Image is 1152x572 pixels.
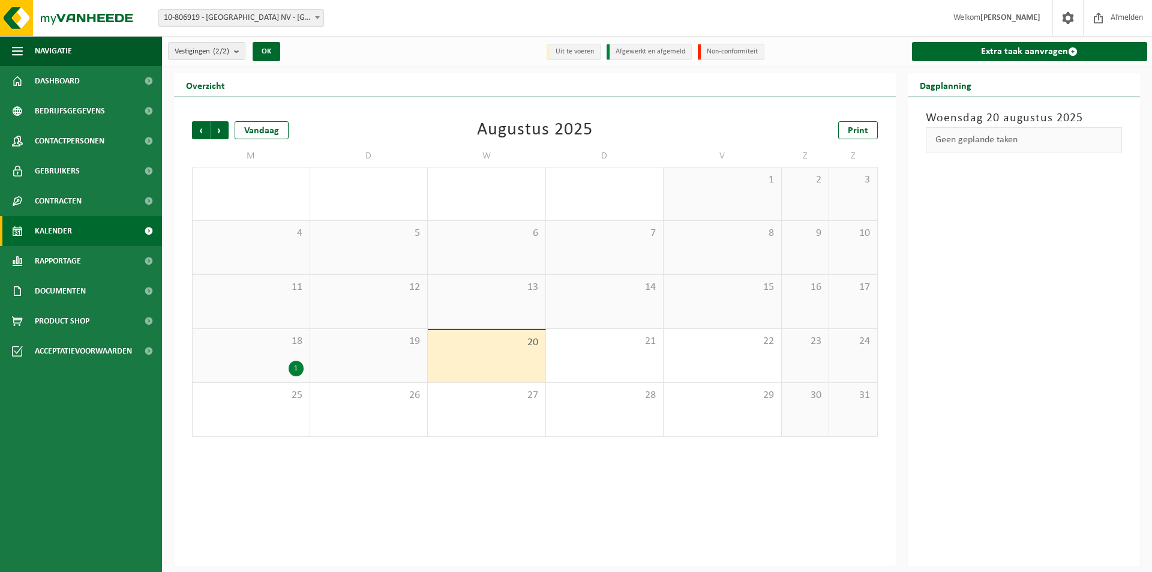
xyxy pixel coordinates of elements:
[926,109,1123,127] h3: Woensdag 20 augustus 2025
[174,73,237,97] h2: Overzicht
[35,276,86,306] span: Documenten
[607,44,692,60] li: Afgewerkt en afgemeld
[829,145,877,167] td: Z
[926,127,1123,152] div: Geen geplande taken
[980,13,1040,22] strong: [PERSON_NAME]
[698,44,764,60] li: Non-conformiteit
[199,389,304,402] span: 25
[158,9,324,27] span: 10-806919 - LAHOUSSE NV - PASSENDALE
[199,335,304,348] span: 18
[670,227,775,240] span: 8
[434,389,539,402] span: 27
[159,10,323,26] span: 10-806919 - LAHOUSSE NV - PASSENDALE
[552,227,658,240] span: 7
[316,281,422,294] span: 12
[235,121,289,139] div: Vandaag
[211,121,229,139] span: Volgende
[552,281,658,294] span: 14
[546,145,664,167] td: D
[838,121,878,139] a: Print
[670,281,775,294] span: 15
[35,306,89,336] span: Product Shop
[35,186,82,216] span: Contracten
[835,389,871,402] span: 31
[835,335,871,348] span: 24
[175,43,229,61] span: Vestigingen
[788,173,823,187] span: 2
[35,246,81,276] span: Rapportage
[835,281,871,294] span: 17
[192,145,310,167] td: M
[788,335,823,348] span: 23
[788,227,823,240] span: 9
[199,281,304,294] span: 11
[664,145,782,167] td: V
[310,145,428,167] td: D
[316,389,422,402] span: 26
[428,145,546,167] td: W
[213,47,229,55] count: (2/2)
[35,96,105,126] span: Bedrijfsgegevens
[316,335,422,348] span: 19
[908,73,983,97] h2: Dagplanning
[35,126,104,156] span: Contactpersonen
[835,173,871,187] span: 3
[848,126,868,136] span: Print
[788,281,823,294] span: 16
[35,36,72,66] span: Navigatie
[199,227,304,240] span: 4
[670,389,775,402] span: 29
[35,66,80,96] span: Dashboard
[788,389,823,402] span: 30
[835,227,871,240] span: 10
[434,336,539,349] span: 20
[168,42,245,60] button: Vestigingen(2/2)
[192,121,210,139] span: Vorige
[670,335,775,348] span: 22
[35,216,72,246] span: Kalender
[782,145,830,167] td: Z
[289,361,304,376] div: 1
[253,42,280,61] button: OK
[547,44,601,60] li: Uit te voeren
[316,227,422,240] span: 5
[670,173,775,187] span: 1
[35,156,80,186] span: Gebruikers
[552,335,658,348] span: 21
[35,336,132,366] span: Acceptatievoorwaarden
[912,42,1148,61] a: Extra taak aanvragen
[434,281,539,294] span: 13
[477,121,593,139] div: Augustus 2025
[434,227,539,240] span: 6
[552,389,658,402] span: 28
